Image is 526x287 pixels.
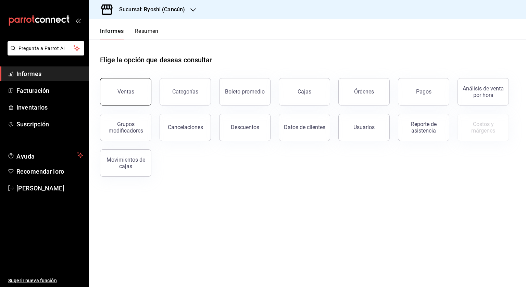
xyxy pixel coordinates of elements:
font: Movimientos de cajas [107,157,145,170]
button: Grupos modificadores [100,114,151,141]
font: Elige la opción que deseas consultar [100,56,212,64]
div: pestañas de navegación [100,27,159,39]
button: Órdenes [338,78,390,105]
button: Reporte de asistencia [398,114,449,141]
font: Análisis de venta por hora [463,85,504,98]
font: [PERSON_NAME] [16,185,64,192]
a: Cajas [279,78,330,105]
font: Facturación [16,87,49,94]
font: Órdenes [354,88,374,95]
font: Cajas [298,88,312,95]
font: Recomendar loro [16,168,64,175]
font: Sugerir nueva función [8,278,57,283]
a: Pregunta a Parrot AI [5,50,84,57]
font: Pregunta a Parrot AI [18,46,65,51]
button: Contrata inventarios para ver este informe [458,114,509,141]
font: Usuarios [353,124,375,130]
font: Ventas [117,88,134,95]
button: Análisis de venta por hora [458,78,509,105]
button: Usuarios [338,114,390,141]
button: Pregunta a Parrot AI [8,41,84,55]
font: Cancelaciones [168,124,203,130]
button: Datos de clientes [279,114,330,141]
font: Ayuda [16,153,35,160]
font: Resumen [135,28,159,34]
button: abrir_cajón_menú [75,18,81,23]
button: Pagos [398,78,449,105]
font: Suscripción [16,121,49,128]
font: Descuentos [231,124,259,130]
font: Inventarios [16,104,48,111]
button: Categorías [160,78,211,105]
button: Cancelaciones [160,114,211,141]
button: Descuentos [219,114,271,141]
button: Ventas [100,78,151,105]
font: Sucursal: Ryoshi (Cancún) [119,6,185,13]
font: Grupos modificadores [109,121,143,134]
font: Informes [100,28,124,34]
font: Costos y márgenes [471,121,495,134]
button: Boleto promedio [219,78,271,105]
font: Informes [16,70,41,77]
font: Datos de clientes [284,124,325,130]
font: Reporte de asistencia [411,121,437,134]
font: Pagos [416,88,431,95]
font: Categorías [172,88,198,95]
button: Movimientos de cajas [100,149,151,177]
font: Boleto promedio [225,88,265,95]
